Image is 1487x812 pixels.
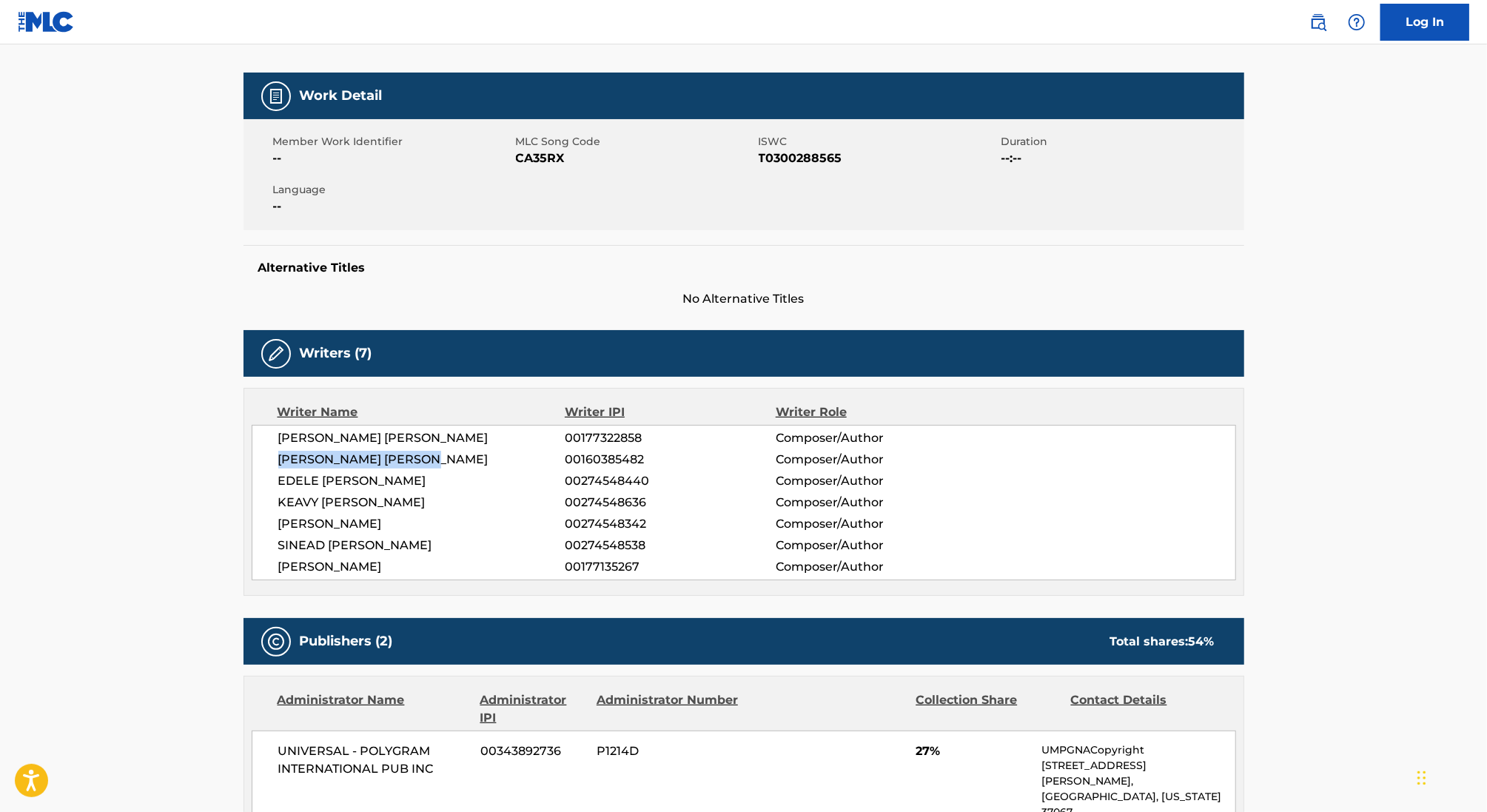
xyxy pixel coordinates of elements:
img: Work Detail [267,87,285,105]
span: -- [273,150,512,167]
span: Composer/Author [776,537,967,554]
span: 00274548342 [565,515,775,533]
h5: Writers (7) [300,345,372,362]
span: Language [273,182,512,198]
div: Contact Details [1071,691,1215,727]
div: Administrator Name [278,691,469,727]
div: Writer Role [776,403,967,421]
iframe: Chat Widget [1413,741,1487,812]
img: Writers [267,345,285,363]
span: T0300288565 [759,150,998,167]
span: [PERSON_NAME] [PERSON_NAME] [278,451,565,469]
p: [STREET_ADDRESS][PERSON_NAME], [1041,758,1235,789]
div: Writer IPI [565,403,776,421]
span: EDELE [PERSON_NAME] [278,472,565,490]
span: Composer/Author [776,472,967,490]
span: Member Work Identifier [273,134,512,150]
span: Composer/Author [776,451,967,469]
span: Composer/Author [776,494,967,511]
img: help [1348,13,1366,31]
span: -- [273,198,512,215]
div: Help [1342,7,1372,37]
span: 00274548636 [565,494,775,511]
p: UMPGNACopyright [1041,742,1235,758]
a: Public Search [1303,7,1333,37]
h5: Work Detail [300,87,383,104]
span: Composer/Author [776,515,967,533]
span: 00343892736 [480,742,585,760]
h5: Alternative Titles [258,261,1229,275]
span: Composer/Author [776,429,967,447]
img: search [1309,13,1327,31]
span: P1214D [597,742,740,760]
span: 00160385482 [565,451,775,469]
span: KEAVY [PERSON_NAME] [278,494,565,511]
span: --:-- [1001,150,1241,167]
div: Total shares: [1110,633,1215,651]
span: [PERSON_NAME] [278,558,565,576]
span: UNIVERSAL - POLYGRAM INTERNATIONAL PUB INC [278,742,470,778]
div: Collection Share [916,691,1059,727]
img: MLC Logo [18,11,75,33]
span: Duration [1001,134,1241,150]
span: MLC Song Code [516,134,755,150]
span: ISWC [759,134,998,150]
a: Log In [1380,4,1469,41]
span: Composer/Author [776,558,967,576]
span: 00274548538 [565,537,775,554]
span: 00177135267 [565,558,775,576]
span: 54 % [1189,634,1215,648]
div: Drag [1417,756,1426,800]
span: 00177322858 [565,429,775,447]
span: [PERSON_NAME] [278,515,565,533]
h5: Publishers (2) [300,633,393,650]
span: [PERSON_NAME] [PERSON_NAME] [278,429,565,447]
span: SINEAD [PERSON_NAME] [278,537,565,554]
span: CA35RX [516,150,755,167]
div: Administrator IPI [480,691,585,727]
span: No Alternative Titles [244,290,1244,308]
span: 00274548440 [565,472,775,490]
span: 27% [916,742,1030,760]
div: Writer Name [278,403,565,421]
div: Administrator Number [597,691,740,727]
img: Publishers [267,633,285,651]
